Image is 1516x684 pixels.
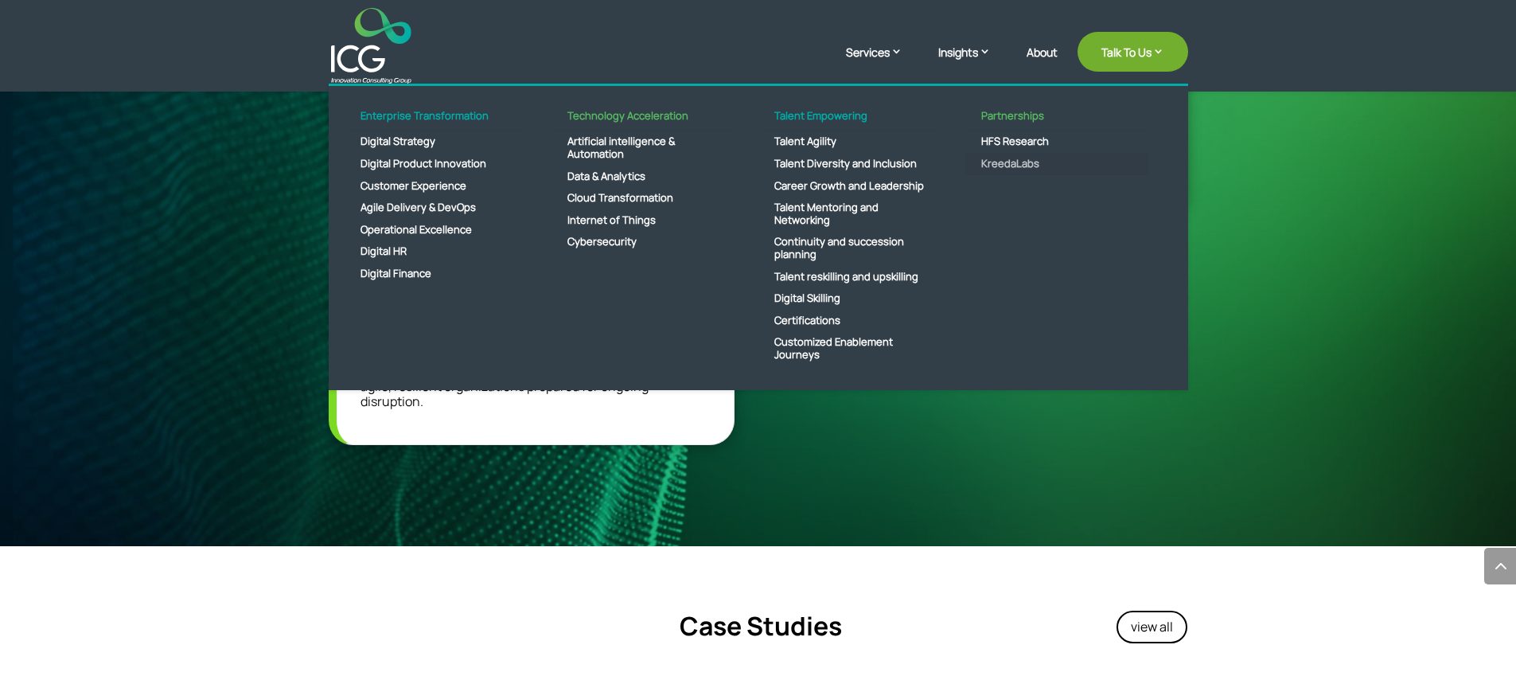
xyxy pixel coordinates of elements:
[331,8,411,84] img: ICG
[758,231,941,265] a: Continuity and succession planning
[965,131,1148,153] a: HFS Research
[1078,32,1188,72] a: Talk To Us
[551,231,735,253] a: Cybersecurity
[345,153,528,175] a: Digital Product Innovation
[345,240,528,263] a: Digital HR
[551,187,735,209] a: Cloud Transformation
[758,310,941,332] a: Certifications
[1027,46,1058,84] a: About
[965,110,1148,131] a: Partnerships
[758,331,941,365] a: Customized Enablement Journeys
[345,110,528,131] a: Enterprise Transformation
[965,153,1148,175] a: KreedaLabs
[938,44,1007,84] a: Insights
[345,175,528,197] a: Customer Experience
[758,266,941,288] a: Talent reskilling and upskilling
[758,110,941,131] a: Talent Empowering
[1251,512,1516,684] iframe: Chat Widget
[551,209,735,232] a: Internet of Things
[1117,611,1187,643] a: view all
[758,197,941,231] a: Talent Mentoring and Networking
[758,287,941,310] a: Digital Skilling
[345,197,528,219] a: Agile Delivery & DevOps
[758,175,941,197] a: Career Growth and Leadership
[551,166,735,188] a: Data & Analytics
[551,110,735,131] a: Technology Acceleration
[758,153,941,175] a: Talent Diversity and Inclusion
[329,611,842,649] h4: Case Studies
[345,263,528,285] a: Digital Finance
[846,44,918,84] a: Services
[345,219,528,241] a: Operational Excellence
[551,131,735,165] a: Artificial intelligence & Automation
[758,131,941,153] a: Talent Agility
[176,94,268,104] div: Keywords by Traffic
[345,131,528,153] a: Digital Strategy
